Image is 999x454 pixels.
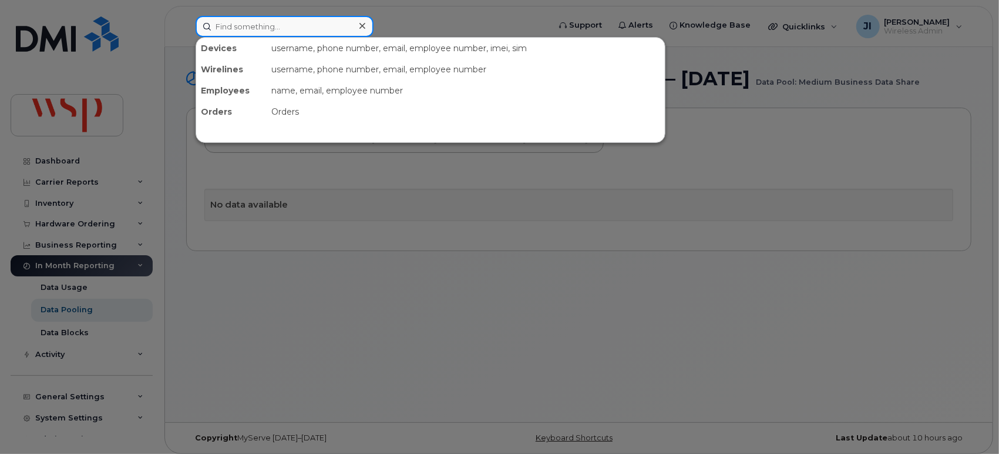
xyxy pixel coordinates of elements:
[267,38,665,59] div: username, phone number, email, employee number, imei, sim
[267,80,665,101] div: name, email, employee number
[196,80,267,101] div: Employees
[196,101,267,122] div: Orders
[267,59,665,80] div: username, phone number, email, employee number
[267,101,665,122] div: Orders
[196,59,267,80] div: Wirelines
[196,38,267,59] div: Devices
